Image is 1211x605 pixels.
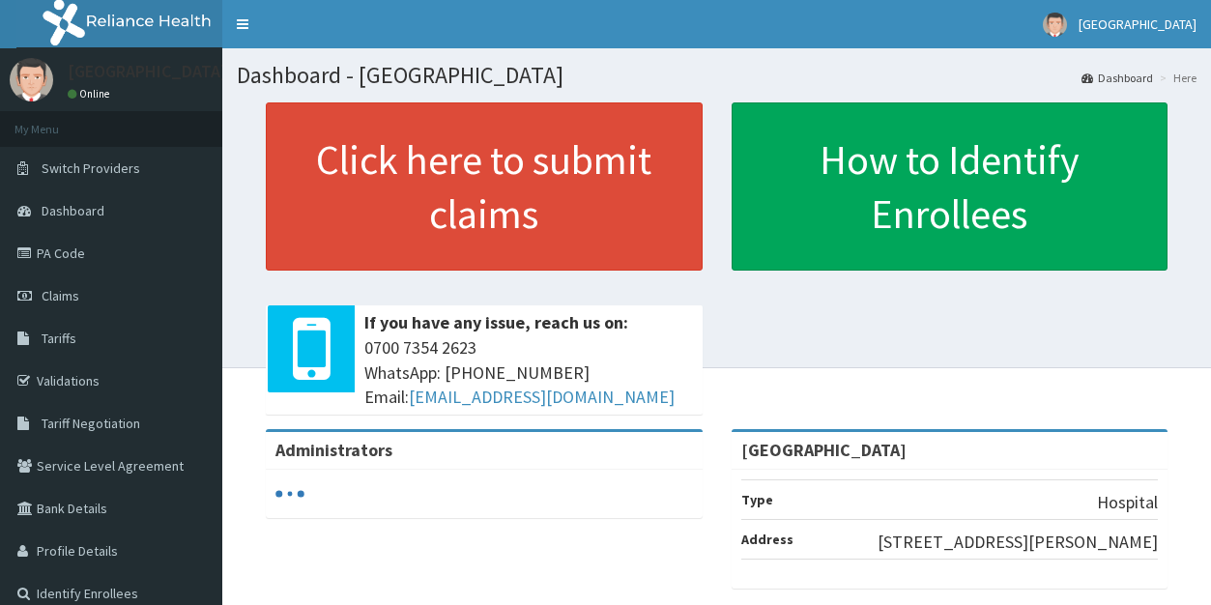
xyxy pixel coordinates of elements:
strong: [GEOGRAPHIC_DATA] [741,439,907,461]
h1: Dashboard - [GEOGRAPHIC_DATA] [237,63,1197,88]
a: [EMAIL_ADDRESS][DOMAIN_NAME] [409,386,675,408]
b: Type [741,491,773,508]
span: 0700 7354 2623 WhatsApp: [PHONE_NUMBER] Email: [364,335,693,410]
span: Tariffs [42,330,76,347]
a: How to Identify Enrollees [732,102,1168,271]
a: Click here to submit claims [266,102,703,271]
a: Online [68,87,114,101]
span: [GEOGRAPHIC_DATA] [1079,15,1197,33]
img: User Image [1043,13,1067,37]
p: [STREET_ADDRESS][PERSON_NAME] [878,530,1158,555]
svg: audio-loading [275,479,304,508]
span: Tariff Negotiation [42,415,140,432]
b: Administrators [275,439,392,461]
p: Hospital [1097,490,1158,515]
b: Address [741,531,793,548]
a: Dashboard [1081,70,1153,86]
span: Dashboard [42,202,104,219]
img: User Image [10,58,53,101]
span: Switch Providers [42,159,140,177]
p: [GEOGRAPHIC_DATA] [68,63,227,80]
b: If you have any issue, reach us on: [364,311,628,333]
span: Claims [42,287,79,304]
li: Here [1155,70,1197,86]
